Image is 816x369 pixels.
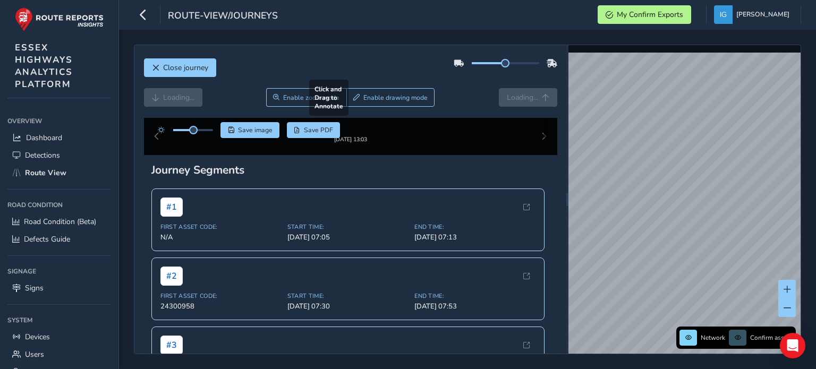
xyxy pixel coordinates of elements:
[7,346,111,363] a: Users
[160,344,183,363] span: # 3
[220,122,279,138] button: Save
[736,5,789,24] span: [PERSON_NAME]
[414,301,535,308] span: End Time:
[346,88,435,107] button: Draw
[363,93,428,102] span: Enable drawing mode
[266,88,346,107] button: Zoom
[414,310,535,320] span: [DATE] 07:53
[287,241,408,251] span: [DATE] 07:05
[7,197,111,213] div: Road Condition
[750,333,793,342] span: Confirm assets
[7,147,111,164] a: Detections
[238,126,273,134] span: Save image
[7,263,111,279] div: Signage
[414,241,535,251] span: [DATE] 07:13
[24,217,96,227] span: Road Condition (Beta)
[15,7,104,31] img: rr logo
[7,113,111,129] div: Overview
[25,283,44,293] span: Signs
[714,5,793,24] button: [PERSON_NAME]
[25,332,50,342] span: Devices
[163,63,208,73] span: Close journey
[160,231,281,239] span: First Asset Code:
[160,301,281,308] span: First Asset Code:
[414,231,535,239] span: End Time:
[160,241,281,251] span: N/A
[318,144,383,152] div: [DATE] 13:03
[24,234,70,244] span: Defects Guide
[25,168,66,178] span: Route View
[287,310,408,320] span: [DATE] 07:30
[7,328,111,346] a: Devices
[7,279,111,297] a: Signs
[304,126,333,134] span: Save PDF
[25,349,44,359] span: Users
[283,93,339,102] span: Enable zoom mode
[7,312,111,328] div: System
[287,231,408,239] span: Start Time:
[287,301,408,308] span: Start Time:
[160,275,183,294] span: # 2
[714,5,733,24] img: diamond-layout
[26,133,62,143] span: Dashboard
[287,122,341,138] button: PDF
[7,230,111,248] a: Defects Guide
[168,9,278,24] span: route-view/journeys
[701,333,725,342] span: Network
[7,164,111,182] a: Route View
[144,58,216,77] button: Close journey
[318,134,383,144] img: Thumbnail frame
[780,333,805,358] div: Open Intercom Messenger
[160,310,281,320] span: 24300958
[617,10,683,20] span: My Confirm Exports
[7,213,111,230] a: Road Condition (Beta)
[7,129,111,147] a: Dashboard
[151,171,550,186] div: Journey Segments
[25,150,60,160] span: Detections
[15,41,73,90] span: ESSEX HIGHWAYS ANALYTICS PLATFORM
[598,5,691,24] button: My Confirm Exports
[160,206,183,225] span: # 1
